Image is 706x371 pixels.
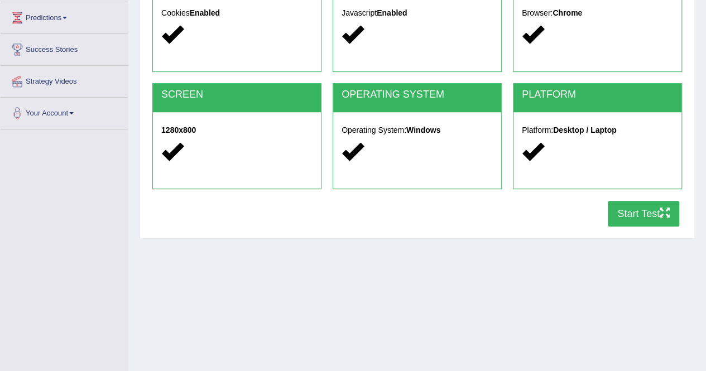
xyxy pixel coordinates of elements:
[377,8,407,17] strong: Enabled
[553,126,617,134] strong: Desktop / Laptop
[522,89,673,100] h2: PLATFORM
[190,8,220,17] strong: Enabled
[161,9,313,17] h5: Cookies
[1,98,128,126] a: Your Account
[522,9,673,17] h5: Browser:
[522,126,673,134] h5: Platform:
[161,89,313,100] h2: SCREEN
[1,34,128,62] a: Success Stories
[608,201,679,227] button: Start Test
[1,2,128,30] a: Predictions
[161,126,196,134] strong: 1280x800
[342,126,493,134] h5: Operating System:
[342,9,493,17] h5: Javascript
[406,126,440,134] strong: Windows
[553,8,582,17] strong: Chrome
[1,66,128,94] a: Strategy Videos
[342,89,493,100] h2: OPERATING SYSTEM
